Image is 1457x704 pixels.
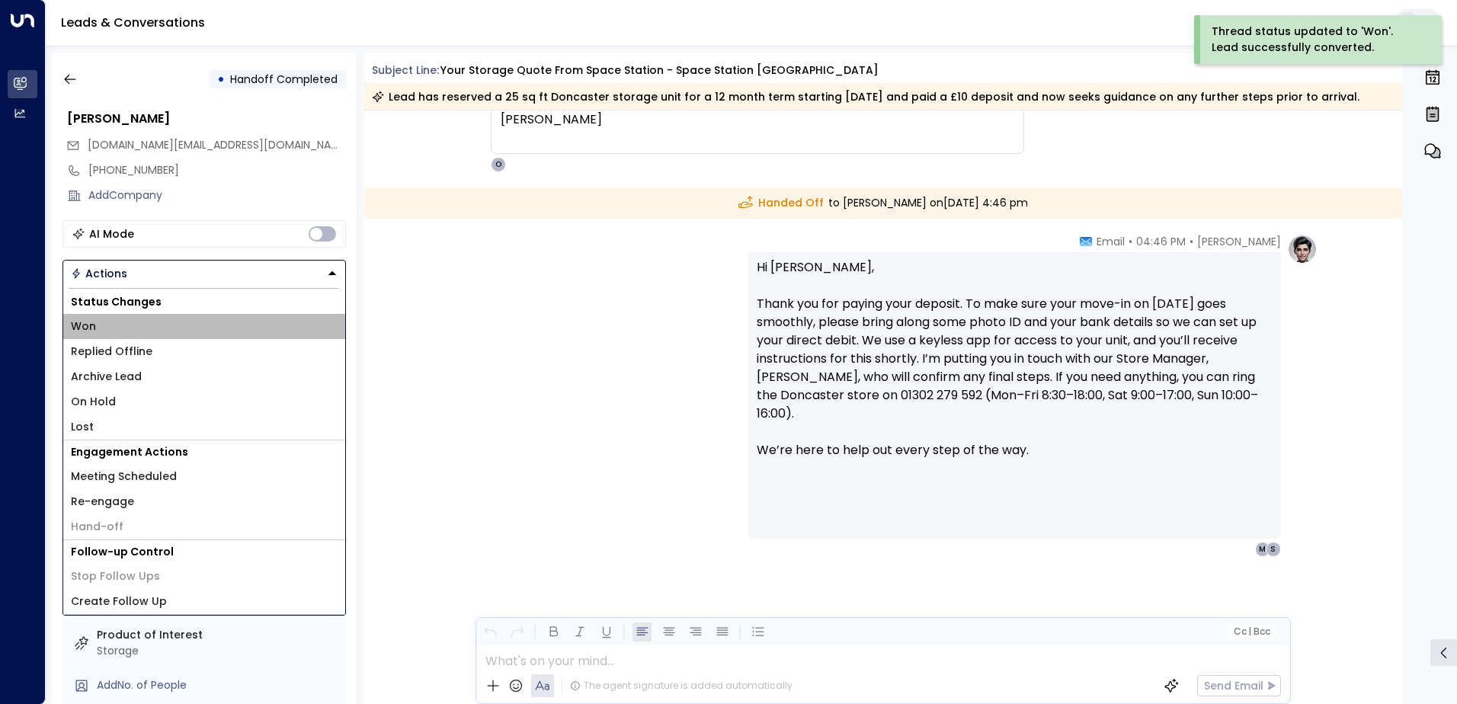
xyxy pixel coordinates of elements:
[97,627,340,643] label: Product of Interest
[1190,234,1193,249] span: •
[372,89,1359,104] div: Lead has reserved a 25 sq ft Doncaster storage unit for a 12 month term starting [DATE] and paid ...
[1255,542,1270,557] div: M
[63,540,345,564] h1: Follow-up Control
[364,187,1403,219] div: to [PERSON_NAME] on [DATE] 4:46 pm
[440,62,879,78] div: Your storage quote from Space Station - Space Station [GEOGRAPHIC_DATA]
[71,344,152,360] span: Replied Offline
[1212,24,1421,56] div: Thread status updated to 'Won'. Lead successfully converted.
[1266,542,1281,557] div: S
[71,469,177,485] span: Meeting Scheduled
[1287,234,1318,264] img: profile-logo.png
[62,260,346,287] button: Actions
[71,519,123,535] span: Hand-off
[71,267,127,280] div: Actions
[62,260,346,287] div: Button group with a nested menu
[481,622,500,642] button: Undo
[1248,626,1251,637] span: |
[1136,234,1186,249] span: 04:46 PM
[61,14,205,31] a: Leads & Conversations
[1097,234,1125,249] span: Email
[501,110,1014,129] div: [PERSON_NAME]
[372,62,439,78] span: Subject Line:
[738,195,824,211] span: Handed Off
[570,679,793,693] div: The agent signature is added automatically
[97,643,340,659] div: Storage
[97,677,340,693] div: AddNo. of People
[1129,234,1132,249] span: •
[71,494,134,510] span: Re-engage
[67,110,346,128] div: [PERSON_NAME]
[508,622,527,642] button: Redo
[88,137,350,152] span: [DOMAIN_NAME][EMAIL_ADDRESS][DOMAIN_NAME]
[757,258,1272,478] p: Hi [PERSON_NAME], Thank you for paying your deposit. To make sure your move-in on [DATE] goes smo...
[63,290,345,314] h1: Status Changes
[230,72,338,87] span: Handoff Completed
[1233,626,1270,637] span: Cc Bcc
[71,419,94,435] span: Lost
[88,162,346,178] div: [PHONE_NUMBER]
[88,137,346,153] span: matt.prime@gmail.com
[89,226,134,242] div: AI Mode
[71,568,160,584] span: Stop Follow Ups
[491,157,506,172] div: O
[71,318,96,334] span: Won
[88,187,346,203] div: AddCompany
[1227,625,1276,639] button: Cc|Bcc
[71,594,167,610] span: Create Follow Up
[217,66,225,93] div: •
[63,440,345,464] h1: Engagement Actions
[71,369,142,385] span: Archive Lead
[71,394,116,410] span: On Hold
[1197,234,1281,249] span: [PERSON_NAME]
